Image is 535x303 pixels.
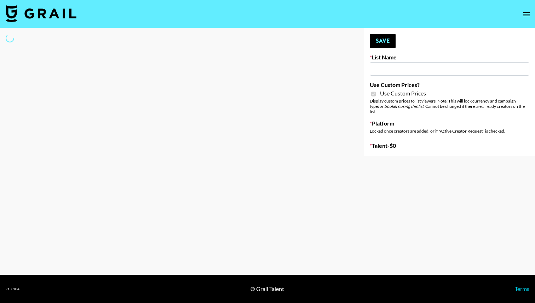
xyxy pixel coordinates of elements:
button: Save [370,34,396,48]
label: Talent - $ 0 [370,142,529,149]
label: List Name [370,54,529,61]
img: Grail Talent [6,5,76,22]
div: Display custom prices to list viewers. Note: This will lock currency and campaign type . Cannot b... [370,98,529,114]
div: © Grail Talent [251,285,284,292]
span: Use Custom Prices [380,90,426,97]
label: Use Custom Prices? [370,81,529,88]
label: Platform [370,120,529,127]
em: for bookers using this list [378,104,424,109]
a: Terms [515,285,529,292]
div: Locked once creators are added, or if "Active Creator Request" is checked. [370,128,529,134]
div: v 1.7.104 [6,287,19,291]
button: open drawer [519,7,534,21]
